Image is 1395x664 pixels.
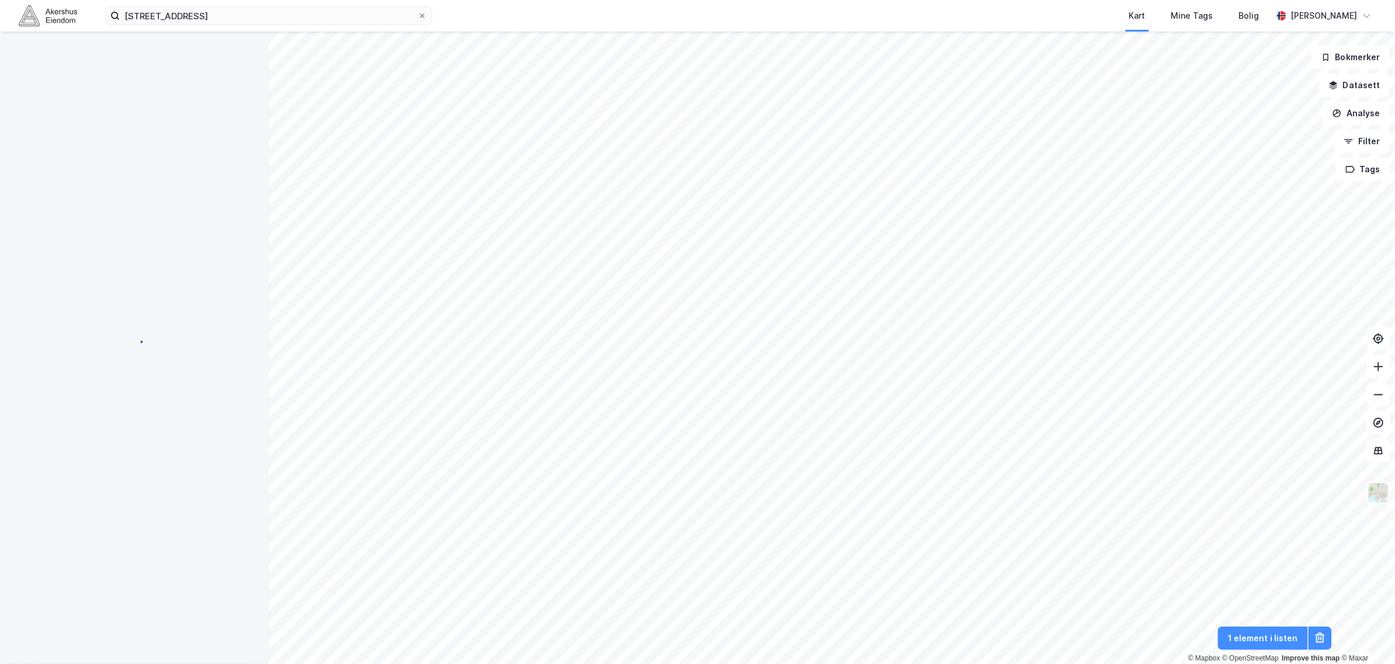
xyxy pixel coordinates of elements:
[1239,9,1259,23] div: Bolig
[1218,627,1308,650] button: 1 element i listen
[1319,74,1390,97] button: Datasett
[120,7,418,25] input: Søk på adresse, matrikkel, gårdeiere, leietakere eller personer
[1336,158,1390,181] button: Tags
[1282,654,1340,662] a: Improve this map
[1323,102,1390,125] button: Analyse
[1311,46,1390,69] button: Bokmerker
[1171,9,1213,23] div: Mine Tags
[1129,9,1146,23] div: Kart
[1334,130,1390,153] button: Filter
[1368,482,1390,504] img: Z
[1291,9,1358,23] div: [PERSON_NAME]
[1337,608,1395,664] div: Kontrollprogram for chat
[125,332,144,350] img: spinner.a6d8c91a73a9ac5275cf975e30b51cfb.svg
[1337,608,1395,664] iframe: Chat Widget
[1188,654,1220,662] a: Mapbox
[1223,654,1279,662] a: OpenStreetMap
[19,5,77,26] img: akershus-eiendom-logo.9091f326c980b4bce74ccdd9f866810c.svg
